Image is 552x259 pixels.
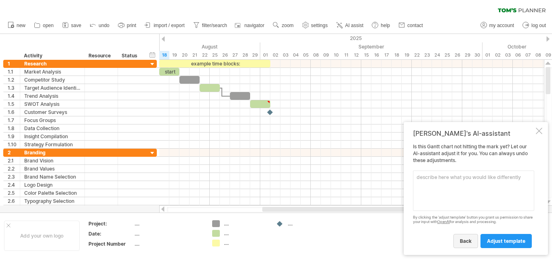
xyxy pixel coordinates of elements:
[8,84,20,92] div: 1.3
[381,23,390,28] span: help
[8,116,20,124] div: 1.7
[8,205,20,213] div: 2.7
[260,42,482,51] div: September 2025
[271,20,296,31] a: zoom
[154,23,185,28] span: import / export
[513,51,523,59] div: Monday, 6 October 2025
[270,51,280,59] div: Tuesday, 2 September 2025
[8,149,20,156] div: 2
[8,197,20,205] div: 2.6
[24,165,80,173] div: Brand Values
[88,20,112,31] a: undo
[407,23,423,28] span: contact
[8,173,20,181] div: 2.3
[334,20,366,31] a: AI assist
[482,51,493,59] div: Wednesday, 1 October 2025
[487,238,525,244] span: adjust template
[88,220,133,227] div: Project:
[396,20,426,31] a: contact
[24,92,80,100] div: Trend Analysis
[8,100,20,108] div: 1.5
[135,230,202,237] div: ....
[24,197,80,205] div: Typography Selection
[288,220,332,227] div: ....
[24,205,80,213] div: Brand Voice Definition
[462,51,472,59] div: Monday, 29 September 2025
[127,23,136,28] span: print
[8,133,20,140] div: 1.9
[8,157,20,164] div: 2.1
[88,52,113,60] div: Resource
[370,20,392,31] a: help
[88,240,133,247] div: Project Number
[24,76,80,84] div: Competitor Study
[8,92,20,100] div: 1.4
[24,68,80,76] div: Market Analysis
[8,124,20,132] div: 1.8
[99,23,110,28] span: undo
[240,51,250,59] div: Thursday, 28 August 2025
[381,51,392,59] div: Wednesday, 17 September 2025
[8,141,20,148] div: 1.10
[24,100,80,108] div: SWOT Analysis
[122,52,139,60] div: Status
[24,124,80,132] div: Data Collection
[531,23,546,28] span: log out
[351,51,361,59] div: Friday, 12 September 2025
[422,51,432,59] div: Tuesday, 23 September 2025
[301,51,311,59] div: Friday, 5 September 2025
[321,51,331,59] div: Tuesday, 9 September 2025
[24,52,80,60] div: Activity
[159,68,179,76] div: start
[224,220,268,227] div: ....
[71,23,81,28] span: save
[361,51,371,59] div: Monday, 15 September 2025
[8,60,20,67] div: 1
[24,141,80,148] div: Strategy Formulation
[520,20,548,31] a: log out
[135,240,202,247] div: ....
[169,51,179,59] div: Tuesday, 19 August 2025
[202,23,227,28] span: filter/search
[8,189,20,197] div: 2.5
[24,189,80,197] div: Color Palette Selection
[311,23,328,28] span: settings
[412,51,422,59] div: Monday, 22 September 2025
[234,20,267,31] a: navigator
[8,68,20,76] div: 1.1
[190,51,200,59] div: Thursday, 21 August 2025
[8,76,20,84] div: 1.2
[60,20,84,31] a: save
[143,20,187,31] a: import / export
[533,51,543,59] div: Wednesday, 8 October 2025
[24,108,80,116] div: Customer Surveys
[179,51,190,59] div: Wednesday, 20 August 2025
[220,51,230,59] div: Tuesday, 26 August 2025
[280,51,291,59] div: Wednesday, 3 September 2025
[43,23,54,28] span: open
[116,20,139,31] a: print
[260,51,270,59] div: Monday, 1 September 2025
[191,20,230,31] a: filter/search
[460,238,472,244] span: back
[200,51,210,59] div: Friday, 22 August 2025
[432,51,442,59] div: Wednesday, 24 September 2025
[480,234,532,248] a: adjust template
[4,221,80,251] div: Add your own logo
[493,51,503,59] div: Thursday, 2 October 2025
[24,181,80,189] div: Logo Design
[311,51,321,59] div: Monday, 8 September 2025
[300,20,330,31] a: settings
[24,149,80,156] div: Branding
[478,20,516,31] a: my account
[24,60,80,67] div: Research
[437,219,450,224] a: OpenAI
[224,240,268,246] div: ....
[291,51,301,59] div: Thursday, 4 September 2025
[159,51,169,59] div: Monday, 18 August 2025
[24,133,80,140] div: Insight Compilation
[135,220,202,227] div: ....
[230,51,240,59] div: Wednesday, 27 August 2025
[413,129,534,137] div: [PERSON_NAME]'s AI-assistant
[282,23,293,28] span: zoom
